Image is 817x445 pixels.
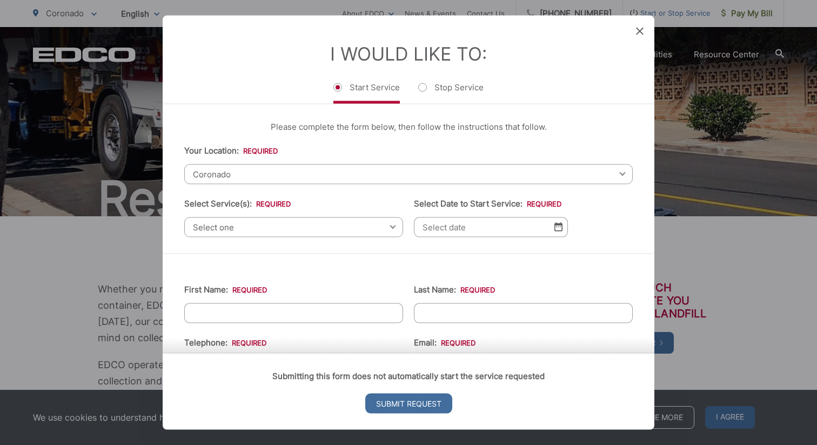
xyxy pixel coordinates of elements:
label: Your Location: [184,145,278,155]
input: Submit Request [365,394,452,414]
label: I Would Like To: [330,42,487,64]
strong: Submitting this form does not automatically start the service requested [272,371,545,381]
img: Select date [554,222,562,231]
label: Start Service [333,82,400,103]
label: Last Name: [414,284,495,294]
span: Coronado [184,164,633,184]
label: Stop Service [418,82,484,103]
input: Select date [414,217,568,237]
label: Select Service(s): [184,198,291,208]
span: Select one [184,217,403,237]
label: First Name: [184,284,267,294]
p: Please complete the form below, then follow the instructions that follow. [184,120,633,133]
label: Select Date to Start Service: [414,198,561,208]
